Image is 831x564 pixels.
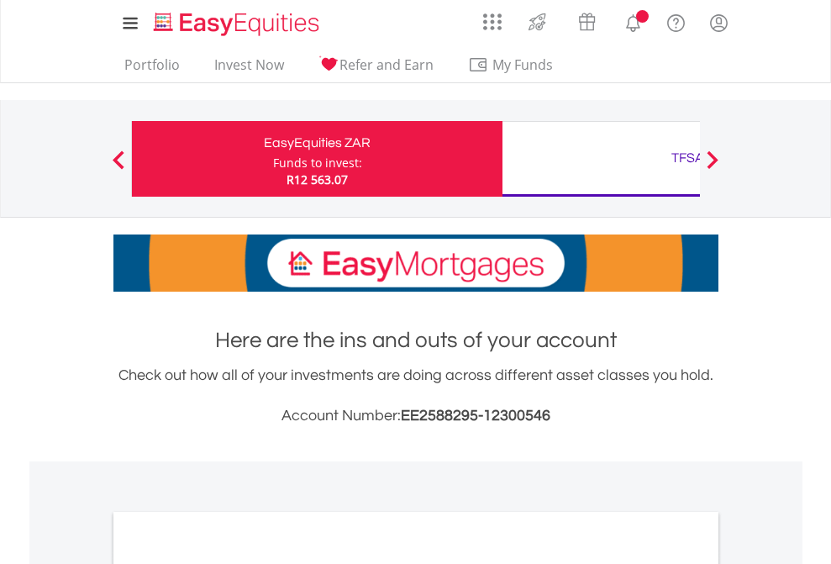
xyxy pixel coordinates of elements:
img: vouchers-v2.svg [573,8,601,35]
h3: Account Number: [113,404,718,428]
a: Notifications [612,4,655,38]
h1: Here are the ins and outs of your account [113,325,718,356]
img: grid-menu-icon.svg [483,13,502,31]
img: EasyEquities_Logo.png [150,10,326,38]
a: Invest Now [208,56,291,82]
span: R12 563.07 [287,171,348,187]
span: Refer and Earn [339,55,434,74]
span: EE2588295-12300546 [401,408,550,424]
a: My Profile [697,4,740,41]
a: Home page [147,4,326,38]
div: Check out how all of your investments are doing across different asset classes you hold. [113,364,718,428]
button: Next [696,159,729,176]
span: My Funds [468,54,578,76]
button: Previous [102,159,135,176]
a: Vouchers [562,4,612,35]
a: AppsGrid [472,4,513,31]
img: EasyMortage Promotion Banner [113,235,718,292]
a: Refer and Earn [312,56,440,82]
div: Funds to invest: [273,155,362,171]
div: EasyEquities ZAR [142,131,492,155]
img: thrive-v2.svg [523,8,551,35]
a: Portfolio [118,56,187,82]
a: FAQ's and Support [655,4,697,38]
